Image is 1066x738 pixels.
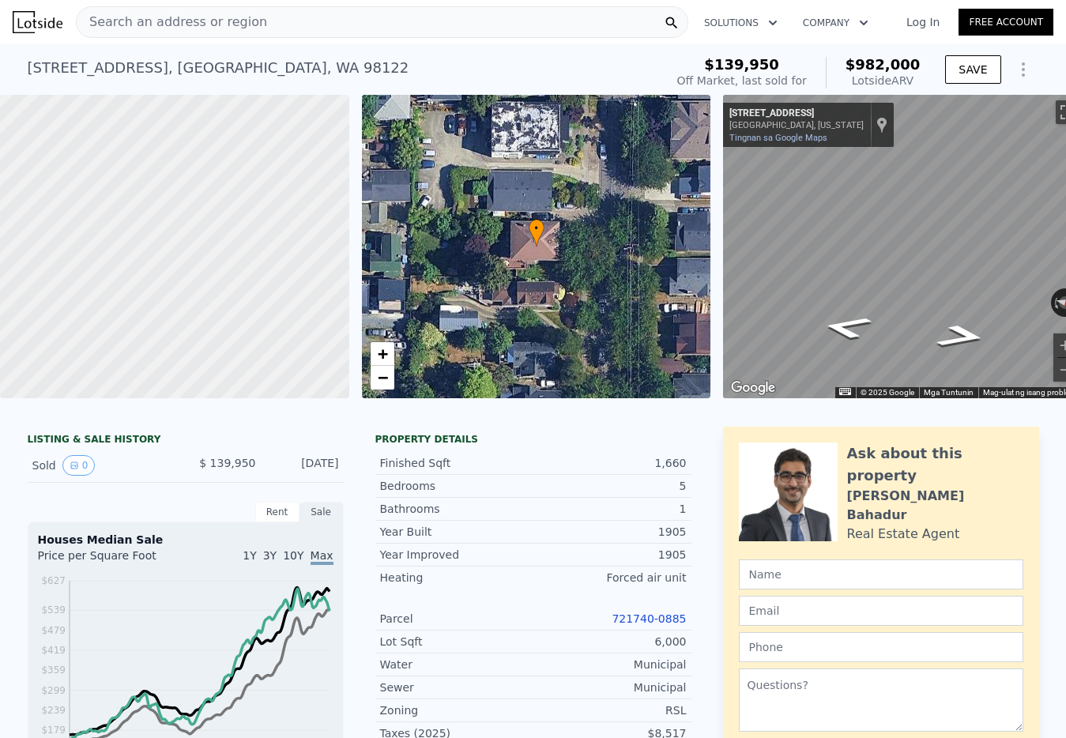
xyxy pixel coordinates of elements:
div: Zoning [380,702,533,718]
span: © 2025 Google [861,388,914,397]
div: Lot Sqft [380,634,533,650]
button: Solutions [691,9,790,37]
span: • [529,221,544,235]
div: Sewer [380,680,533,695]
div: Parcel [380,611,533,627]
div: Price per Square Foot [38,548,186,573]
div: Sold [32,455,173,476]
button: Company [790,9,881,37]
div: Water [380,657,533,672]
a: Free Account [959,9,1053,36]
div: [STREET_ADDRESS] [729,107,864,120]
span: 10Y [283,549,303,562]
div: Rent [255,502,299,522]
div: Municipal [533,680,687,695]
div: [STREET_ADDRESS] , [GEOGRAPHIC_DATA] , WA 98122 [28,57,409,79]
div: Lotside ARV [846,73,921,88]
div: Sale [299,502,344,522]
input: Name [739,559,1023,589]
div: Bedrooms [380,478,533,494]
div: Year Built [380,524,533,540]
a: 721740-0885 [612,612,686,625]
tspan: $627 [41,575,66,586]
button: SAVE [945,55,1000,84]
span: $982,000 [846,56,921,73]
input: Phone [739,632,1023,662]
div: 1905 [533,547,687,563]
span: 1Y [243,549,256,562]
div: 1905 [533,524,687,540]
div: [DATE] [269,455,339,476]
div: Bathrooms [380,501,533,517]
div: 1 [533,501,687,517]
tspan: $179 [41,725,66,736]
a: Ipakita ang lokasyon sa mapa [876,116,887,134]
path: Magpatimog, 24th Ave [800,310,893,345]
div: Heating [380,570,533,586]
div: Property details [375,433,691,446]
span: Search an address or region [77,13,267,32]
a: Log In [887,14,959,30]
span: $ 139,950 [199,457,255,469]
div: Houses Median Sale [38,532,333,548]
tspan: $539 [41,604,66,616]
div: LISTING & SALE HISTORY [28,433,344,449]
div: 1,660 [533,455,687,471]
img: Google [727,378,779,398]
a: Tingnan sa Google Maps [729,133,827,143]
a: Zoom in [371,342,394,366]
span: $139,950 [704,56,779,73]
tspan: $479 [41,625,66,636]
div: • [529,219,544,247]
button: I-rotate pa-counterclockwise [1051,288,1060,317]
span: 3Y [263,549,277,562]
img: Lotside [13,11,62,33]
button: Show Options [1008,54,1039,85]
span: Max [311,549,333,565]
div: Real Estate Agent [847,525,960,544]
div: [PERSON_NAME] Bahadur [847,487,1023,525]
span: + [377,344,387,363]
a: Mga Tuntunin [924,388,974,397]
div: Municipal [533,657,687,672]
div: 5 [533,478,687,494]
a: Buksan ang lugar na ito sa Google Maps (magbubukas ng bagong window) [727,378,779,398]
input: Email [739,596,1023,626]
a: Zoom out [371,366,394,390]
button: Mga keyboard shortcut [839,388,850,395]
tspan: $359 [41,665,66,676]
span: − [377,367,387,387]
div: Year Improved [380,547,533,563]
div: [GEOGRAPHIC_DATA], [US_STATE] [729,120,864,130]
div: Finished Sqft [380,455,533,471]
div: Forced air unit [533,570,687,586]
div: RSL [533,702,687,718]
div: Off Market, last sold for [677,73,807,88]
button: View historical data [62,455,96,476]
div: Ask about this property [847,442,1023,487]
tspan: $239 [41,705,66,716]
div: 6,000 [533,634,687,650]
tspan: $419 [41,645,66,656]
tspan: $299 [41,685,66,696]
path: Magpahilaga, 24th Ave [916,319,1008,354]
